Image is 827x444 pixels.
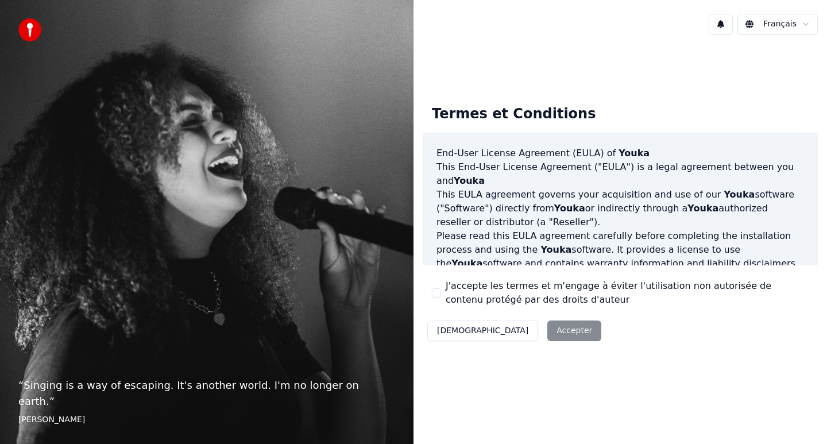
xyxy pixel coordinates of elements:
footer: [PERSON_NAME] [18,414,395,426]
span: Youka [724,189,755,200]
span: Youka [451,258,482,269]
span: Youka [554,203,585,214]
p: Please read this EULA agreement carefully before completing the installation process and using th... [436,229,804,271]
div: Termes et Conditions [423,96,605,133]
button: [DEMOGRAPHIC_DATA] [427,321,538,341]
p: This End-User License Agreement ("EULA") is a legal agreement between you and [436,160,804,188]
span: Youka [687,203,718,214]
span: Youka [540,244,571,255]
label: J'accepte les termes et m'engage à éviter l'utilisation non autorisée de contenu protégé par des ... [446,279,809,307]
h3: End-User License Agreement (EULA) of [436,146,804,160]
img: youka [18,18,41,41]
p: “ Singing is a way of escaping. It's another world. I'm no longer on earth. ” [18,377,395,410]
p: This EULA agreement governs your acquisition and use of our software ("Software") directly from o... [436,188,804,229]
span: Youka [454,175,485,186]
span: Youka [619,148,650,159]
